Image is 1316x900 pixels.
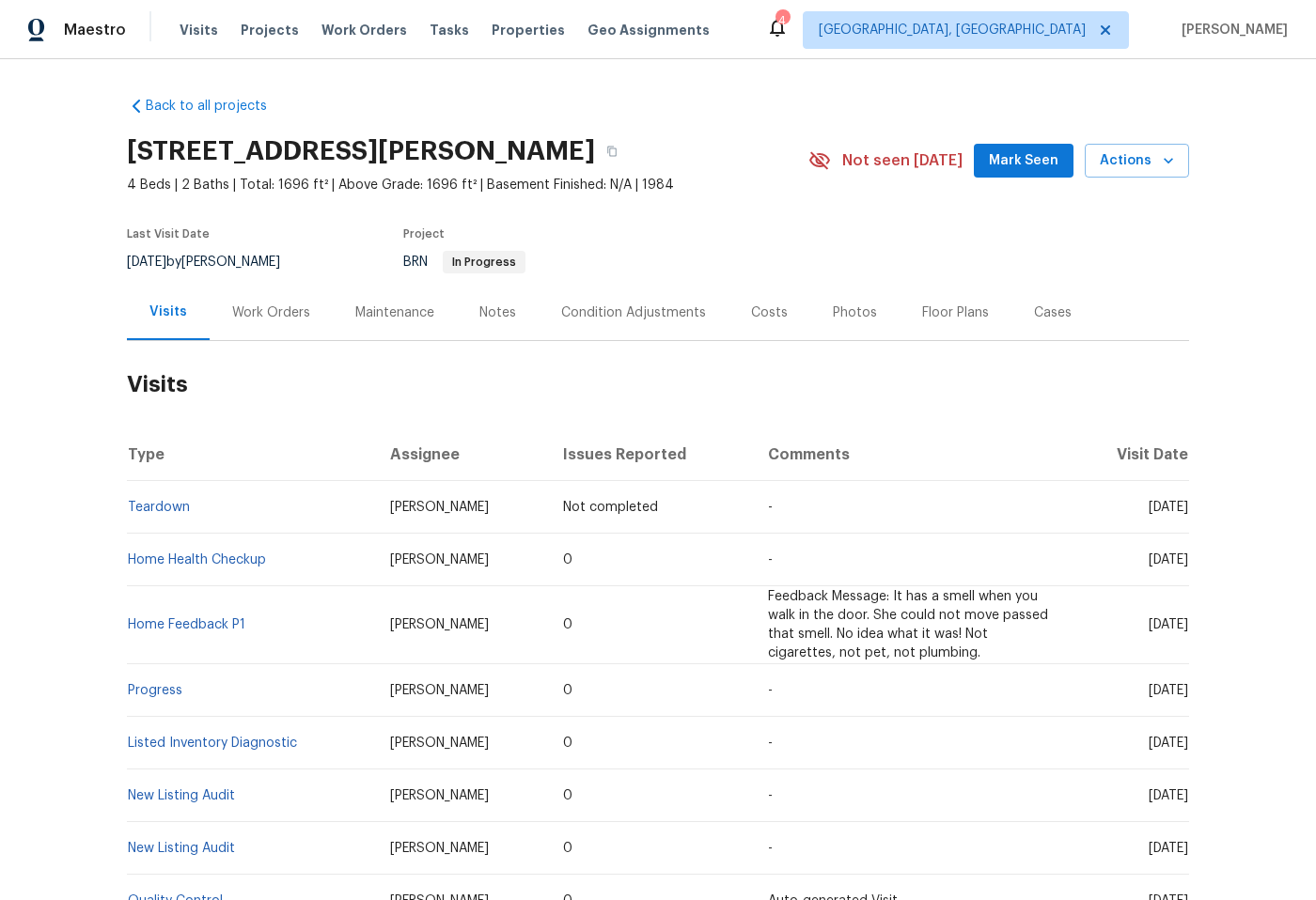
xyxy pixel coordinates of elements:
th: Assignee [375,428,548,481]
span: BRN [403,256,525,269]
span: [DATE] [1149,737,1188,750]
span: [DATE] [1149,789,1188,802]
div: Condition Adjustments [561,303,706,322]
div: Visits [149,303,187,321]
span: - [768,684,773,697]
div: Notes [479,303,516,322]
a: New Listing Audit [128,789,235,802]
span: [DATE] [127,256,166,269]
span: In Progress [445,256,524,268]
th: Type [127,428,375,481]
span: 0 [563,684,572,697]
span: Work Orders [321,21,407,39]
th: Visit Date [1072,428,1189,481]
span: [PERSON_NAME] [1174,21,1288,39]
span: - [768,842,773,855]
div: Floor Plans [922,303,989,322]
span: Not seen [DATE] [842,151,963,170]
span: [GEOGRAPHIC_DATA], [GEOGRAPHIC_DATA] [819,21,1086,39]
span: [PERSON_NAME] [390,842,489,855]
div: by [PERSON_NAME] [127,251,303,273]
th: Issues Reported [548,428,754,481]
span: [DATE] [1149,553,1188,566]
span: Last Visit Date [127,228,210,240]
span: [PERSON_NAME] [390,789,489,802]
div: Costs [751,303,788,322]
span: 0 [563,842,572,855]
h2: Visits [127,341,1189,428]
a: Back to all projects [127,97,307,116]
span: 0 [563,553,572,566]
span: [PERSON_NAME] [390,684,489,697]
a: Home Feedback P1 [128,618,245,631]
span: Feedback Message: It has a smell when you walk in the door. She could not move passed that smell.... [768,590,1048,659]
span: Tasks [430,23,469,37]
button: Copy Address [595,134,629,168]
span: - [768,737,773,750]
span: [PERSON_NAME] [390,553,489,566]
span: Visits [180,21,218,39]
a: Home Health Checkup [128,553,266,566]
h2: [STREET_ADDRESS][PERSON_NAME] [127,142,595,161]
span: Maestro [64,21,126,39]
span: [DATE] [1149,842,1188,855]
span: [PERSON_NAME] [390,618,489,631]
th: Comments [753,428,1072,481]
a: Progress [128,684,182,697]
span: Actions [1100,149,1174,173]
div: Maintenance [355,303,434,322]
button: Mark Seen [974,144,1073,178]
div: 4 [775,11,789,30]
span: Mark Seen [989,149,1058,173]
span: Properties [492,21,565,39]
span: [PERSON_NAME] [390,501,489,514]
span: - [768,501,773,514]
button: Actions [1085,144,1189,178]
span: Not completed [563,501,658,514]
a: New Listing Audit [128,842,235,855]
span: [PERSON_NAME] [390,737,489,750]
span: [DATE] [1149,501,1188,514]
span: 0 [563,789,572,802]
div: Photos [833,303,877,322]
span: - [768,789,773,802]
a: Teardown [128,501,190,514]
span: [DATE] [1149,618,1188,631]
span: Project [403,228,445,240]
span: - [768,553,773,566]
span: 4 Beds | 2 Baths | Total: 1696 ft² | Above Grade: 1696 ft² | Basement Finished: N/A | 1984 [127,176,808,194]
span: 0 [563,737,572,750]
span: 0 [563,618,572,631]
span: [DATE] [1149,684,1188,697]
span: Geo Assignments [587,21,710,39]
div: Work Orders [232,303,310,322]
span: Projects [241,21,299,39]
a: Listed Inventory Diagnostic [128,737,297,750]
div: Cases [1034,303,1072,322]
